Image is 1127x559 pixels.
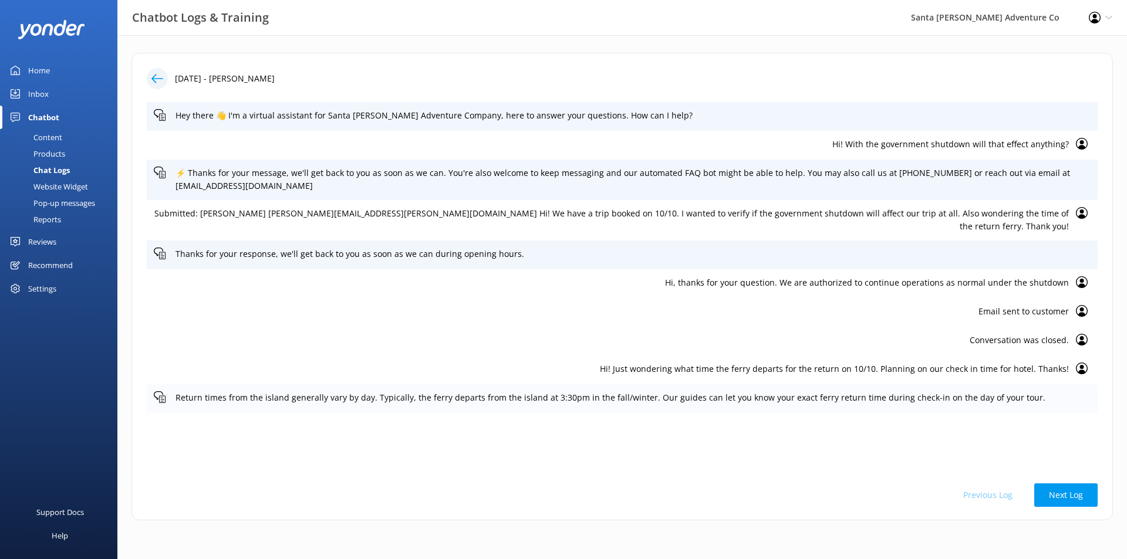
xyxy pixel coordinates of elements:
[28,230,56,253] div: Reviews
[132,8,269,27] h3: Chatbot Logs & Training
[7,129,62,145] div: Content
[7,178,88,195] div: Website Widget
[7,129,117,145] a: Content
[7,195,95,211] div: Pop-up messages
[7,211,61,228] div: Reports
[7,211,117,228] a: Reports
[18,20,85,39] img: yonder-white-logo.png
[36,500,84,524] div: Support Docs
[28,253,73,277] div: Recommend
[7,145,65,162] div: Products
[176,167,1091,193] p: ⚡ Thanks for your message, we'll get back to you as soon as we can. You're also welcome to keep m...
[28,82,49,106] div: Inbox
[154,305,1069,318] p: Email sent to customer
[1034,483,1098,507] button: Next Log
[154,207,1069,233] p: Submitted: [PERSON_NAME] [PERSON_NAME][EMAIL_ADDRESS][PERSON_NAME][DOMAIN_NAME] Hi! We have a tri...
[175,72,275,85] p: [DATE] - [PERSON_NAME]
[28,277,56,300] div: Settings
[154,334,1069,347] p: Conversation was closed.
[154,362,1069,375] p: Hi! Just wondering what time the ferry departs for the return on 10/10. Planning on our check in ...
[154,276,1069,289] p: Hi, thanks for your question. We are authorized to continue operations as normal under the shutdown
[7,145,117,162] a: Products
[176,391,1091,404] p: Return times from the island generally vary by day. Typically, the ferry departs from the island ...
[7,195,117,211] a: Pop-up messages
[7,162,70,178] div: Chat Logs
[28,106,59,129] div: Chatbot
[176,248,1091,260] p: Thanks for your response, we'll get back to you as soon as we can during opening hours.
[176,109,1091,122] p: Hey there 👋 I'm a virtual assistant for Santa [PERSON_NAME] Adventure Company, here to answer you...
[52,524,68,547] div: Help
[154,138,1069,151] p: Hi! With the government shutdown will that effect anything?
[7,178,117,195] a: Website Widget
[28,59,50,82] div: Home
[7,162,117,178] a: Chat Logs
